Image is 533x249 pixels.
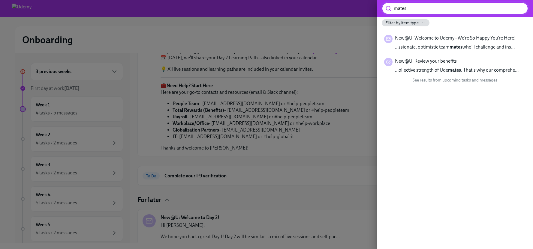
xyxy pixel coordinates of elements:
[382,19,429,26] button: Filter by item type
[385,20,419,26] span: Filter by item type
[384,58,393,66] div: Task
[448,67,461,73] strong: mates
[395,44,515,50] span: …ssionate, optimistic team who’ll challenge and ins…
[382,54,528,77] div: New@U: Review your benefits…ollective strength of Udemates. That's why our comprehe…
[382,31,528,54] div: New@U: Welcome to Udemy - We’re So Happy You’re Here!…ssionate, optimistic teammateswho’ll challe...
[395,67,519,73] span: …ollective strength of Ude . That's why our comprehe…
[413,77,497,83] span: See results from upcoming tasks and messages
[384,35,393,43] div: Message
[395,35,516,41] span: New@U: Welcome to Udemy - We’re So Happy You’re Here!
[450,44,462,50] strong: mates
[382,77,528,83] div: See results from upcoming tasks and messages
[395,58,457,64] span: New@U: Review your benefits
